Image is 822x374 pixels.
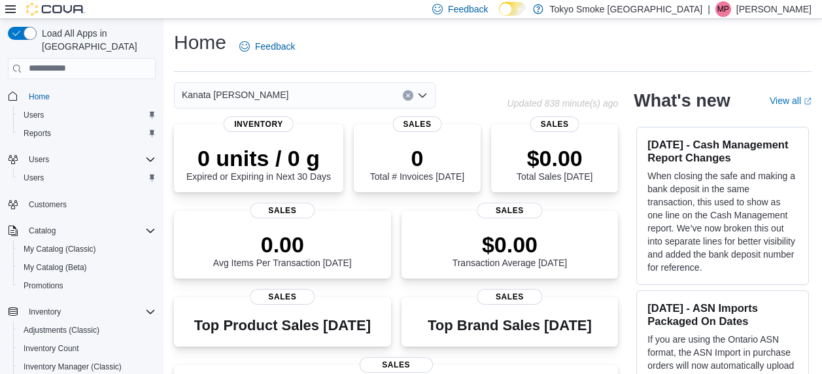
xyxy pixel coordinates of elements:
a: Users [18,170,49,186]
span: Home [24,88,156,105]
input: Dark Mode [499,2,526,16]
div: Mark Patafie [715,1,731,17]
button: Inventory Count [13,339,161,358]
a: My Catalog (Beta) [18,260,92,275]
p: 0.00 [213,231,352,258]
p: | [708,1,710,17]
span: Adjustments (Classic) [24,325,99,335]
a: My Catalog (Classic) [18,241,101,257]
span: Sales [477,203,542,218]
p: $0.00 [453,231,568,258]
span: Kanata [PERSON_NAME] [182,87,288,103]
button: Promotions [13,277,161,295]
p: 0 [370,145,464,171]
span: Sales [393,116,442,132]
div: Total # Invoices [DATE] [370,145,464,182]
a: Inventory Count [18,341,84,356]
button: Users [24,152,54,167]
span: Users [18,107,156,123]
span: Inventory Manager (Classic) [24,362,122,372]
button: Catalog [3,222,161,240]
span: My Catalog (Classic) [18,241,156,257]
span: Sales [477,289,542,305]
span: Reports [18,126,156,141]
a: Customers [24,197,72,212]
div: Transaction Average [DATE] [453,231,568,268]
span: Sales [360,357,433,373]
button: Inventory [24,304,66,320]
p: $0.00 [517,145,592,171]
span: My Catalog (Beta) [18,260,156,275]
div: Total Sales [DATE] [517,145,592,182]
button: Users [13,106,161,124]
span: Sales [250,203,315,218]
span: MP [717,1,729,17]
button: My Catalog (Classic) [13,240,161,258]
svg: External link [804,97,812,105]
span: Users [18,170,156,186]
button: My Catalog (Beta) [13,258,161,277]
span: Sales [530,116,579,132]
a: Home [24,89,55,105]
span: My Catalog (Beta) [24,262,87,273]
span: Home [29,92,50,102]
span: Adjustments (Classic) [18,322,156,338]
span: Inventory Count [24,343,79,354]
a: Feedback [234,33,300,59]
p: Updated 838 minute(s) ago [507,98,619,109]
div: Expired or Expiring in Next 30 Days [186,145,331,182]
span: Catalog [29,226,56,236]
img: Cova [26,3,85,16]
a: Users [18,107,49,123]
p: When closing the safe and making a bank deposit in the same transaction, this used to show as one... [647,169,798,274]
h3: Top Brand Sales [DATE] [428,318,592,333]
span: Feedback [448,3,488,16]
a: Adjustments (Classic) [18,322,105,338]
span: Users [24,110,44,120]
button: Users [3,150,161,169]
h3: [DATE] - Cash Management Report Changes [647,138,798,164]
button: Users [13,169,161,187]
span: Load All Apps in [GEOGRAPHIC_DATA] [37,27,156,53]
span: Catalog [24,223,156,239]
button: Home [3,87,161,106]
span: Reports [24,128,51,139]
a: Reports [18,126,56,141]
span: Customers [24,196,156,212]
span: Inventory [29,307,61,317]
span: Customers [29,199,67,210]
div: Avg Items Per Transaction [DATE] [213,231,352,268]
p: [PERSON_NAME] [736,1,812,17]
h1: Home [174,29,226,56]
span: Inventory [224,116,294,132]
span: Users [24,173,44,183]
span: Inventory Count [18,341,156,356]
button: Inventory [3,303,161,321]
button: Clear input [403,90,413,101]
p: 0 units / 0 g [186,145,331,171]
a: View allExternal link [770,95,812,106]
button: Open list of options [417,90,428,101]
span: Inventory [24,304,156,320]
h2: What's new [634,90,730,111]
span: Promotions [18,278,156,294]
button: Catalog [24,223,61,239]
p: Tokyo Smoke [GEOGRAPHIC_DATA] [550,1,703,17]
span: Sales [250,289,315,305]
span: Promotions [24,280,63,291]
span: My Catalog (Classic) [24,244,96,254]
span: Users [24,152,156,167]
h3: [DATE] - ASN Imports Packaged On Dates [647,301,798,328]
span: Users [29,154,49,165]
span: Feedback [255,40,295,53]
button: Adjustments (Classic) [13,321,161,339]
a: Promotions [18,278,69,294]
button: Reports [13,124,161,143]
button: Customers [3,195,161,214]
h3: Top Product Sales [DATE] [194,318,371,333]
